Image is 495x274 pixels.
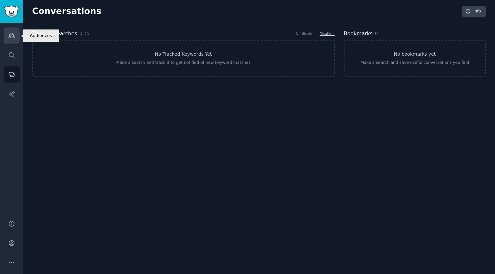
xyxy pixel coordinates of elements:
[320,32,335,36] a: Disabled
[155,51,212,58] h3: No Tracked Keywords Yet
[4,6,19,17] img: GummySearch logo
[360,60,469,66] div: Make a search and save useful conversations you find
[394,51,436,58] h3: No bookmarks yet
[116,60,250,66] div: Make a search and track it to get notified of new keyword matches
[296,31,317,36] div: Notifications
[32,6,101,17] h2: Conversations
[32,30,77,38] h2: Tracked Searches
[344,30,373,38] h2: Bookmarks
[79,30,82,37] span: 0
[344,40,486,77] a: No bookmarks yetMake a search and save useful conversations you find
[375,31,378,36] span: 0
[32,40,335,77] a: No Tracked Keywords YetMake a search and track it to get notified of new keyword matches
[462,6,486,17] a: Info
